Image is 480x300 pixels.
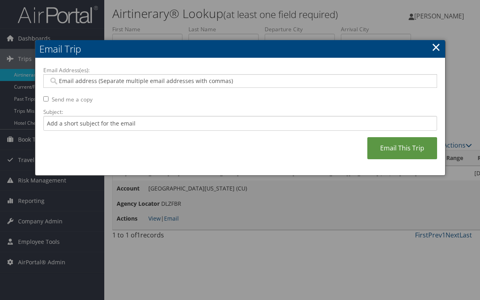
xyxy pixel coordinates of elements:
a: × [431,39,441,55]
a: Email This Trip [367,137,437,159]
input: Add a short subject for the email [43,116,437,131]
label: Email Address(es): [43,66,437,74]
label: Send me a copy [52,95,93,103]
label: Subject: [43,108,437,116]
h2: Email Trip [35,40,445,58]
input: Email address (Separate multiple email addresses with commas) [49,77,431,85]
